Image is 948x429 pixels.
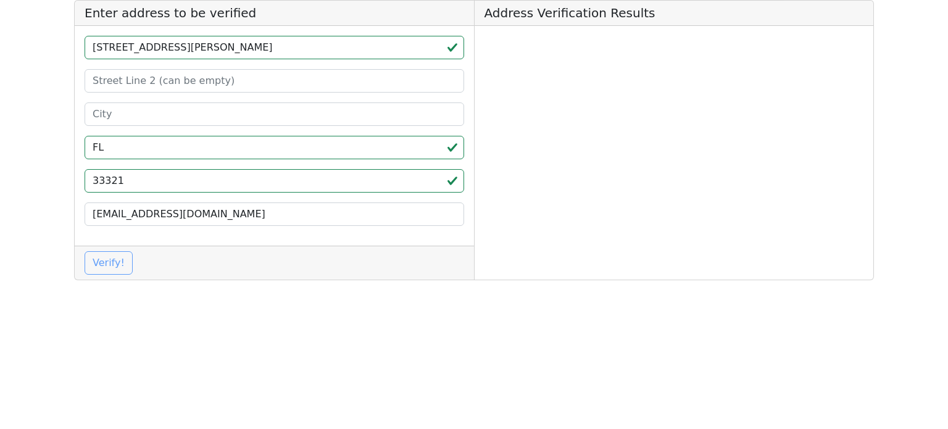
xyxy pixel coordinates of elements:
h5: Address Verification Results [475,1,874,26]
h5: Enter address to be verified [75,1,474,26]
input: Street Line 2 (can be empty) [85,69,464,93]
input: ZIP code 5 or 5+4 [85,169,464,193]
input: 2-Letter State [85,136,464,159]
input: Street Line 1 [85,36,464,59]
input: City [85,102,464,126]
input: Your Email [85,202,464,226]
